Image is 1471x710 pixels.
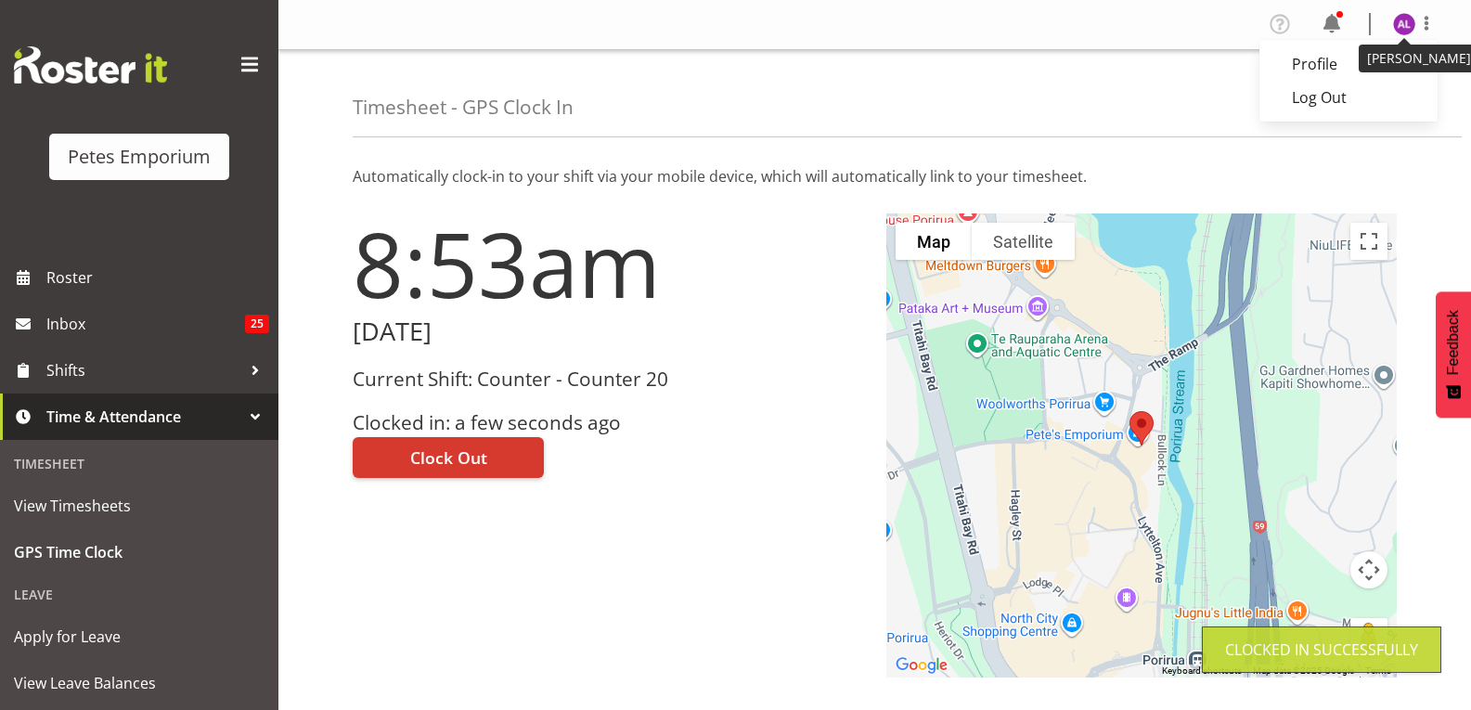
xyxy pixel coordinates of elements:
[353,437,544,478] button: Clock Out
[245,315,269,333] span: 25
[1259,47,1438,81] a: Profile
[1350,223,1387,260] button: Toggle fullscreen view
[896,223,972,260] button: Show street map
[46,310,245,338] span: Inbox
[14,538,265,566] span: GPS Time Clock
[1445,310,1462,375] span: Feedback
[14,623,265,651] span: Apply for Leave
[353,165,1397,187] p: Automatically clock-in to your shift via your mobile device, which will automatically link to you...
[5,445,274,483] div: Timesheet
[14,669,265,697] span: View Leave Balances
[5,660,274,706] a: View Leave Balances
[1162,665,1242,678] button: Keyboard shortcuts
[1350,551,1387,588] button: Map camera controls
[353,368,864,390] h3: Current Shift: Counter - Counter 20
[5,613,274,660] a: Apply for Leave
[891,653,952,678] a: Open this area in Google Maps (opens a new window)
[46,403,241,431] span: Time & Attendance
[1225,639,1418,661] div: Clocked in Successfully
[46,264,269,291] span: Roster
[1393,13,1415,35] img: abigail-lane11345.jpg
[1259,81,1438,114] a: Log Out
[353,213,864,314] h1: 8:53am
[1350,618,1387,655] button: Drag Pegman onto the map to open Street View
[14,492,265,520] span: View Timesheets
[46,356,241,384] span: Shifts
[5,575,274,613] div: Leave
[972,223,1075,260] button: Show satellite imagery
[410,445,487,470] span: Clock Out
[353,317,864,346] h2: [DATE]
[353,412,864,433] h3: Clocked in: a few seconds ago
[891,653,952,678] img: Google
[68,143,211,171] div: Petes Emporium
[1436,291,1471,418] button: Feedback - Show survey
[353,97,574,118] h4: Timesheet - GPS Clock In
[14,46,167,84] img: Rosterit website logo
[5,483,274,529] a: View Timesheets
[5,529,274,575] a: GPS Time Clock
